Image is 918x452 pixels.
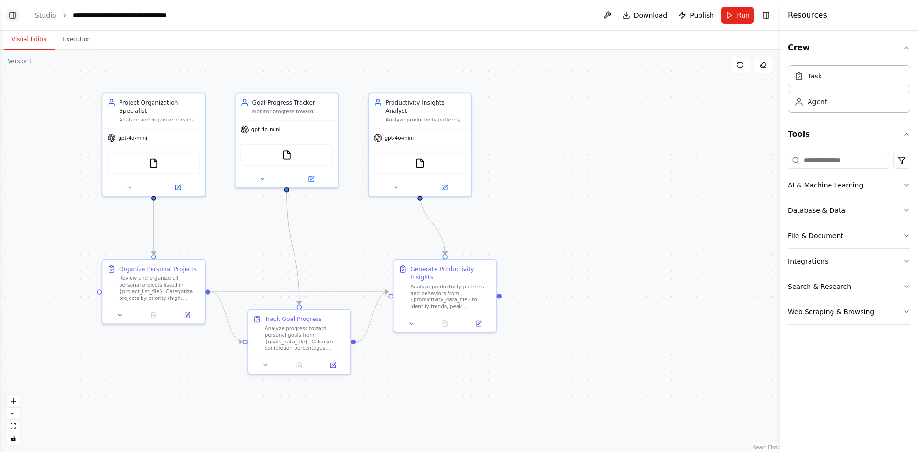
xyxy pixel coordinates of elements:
div: Search & Research [788,282,851,291]
button: zoom out [7,408,20,420]
button: No output available [427,319,463,329]
div: Generate Productivity InsightsAnalyze productivity patterns and behaviors from {productivity_data... [393,259,497,333]
div: Agent [808,97,827,107]
div: Organize Personal ProjectsReview and organize all personal projects listed in {project_list_file}... [101,259,206,325]
div: Productivity Insights Analyst [385,99,466,115]
button: Tools [788,121,910,148]
div: AI & Machine Learning [788,180,863,190]
button: Crew [788,34,910,61]
span: gpt-4o-mini [251,126,281,133]
div: Monitor progress toward personal goals by analyzing current status, identifying milestones reache... [252,109,333,115]
button: Publish [675,7,718,24]
span: gpt-4o-mini [384,134,414,141]
div: Crew [788,61,910,121]
button: Open in side panel [421,182,468,192]
button: Show left sidebar [6,9,19,22]
div: Track Goal Progress [265,315,322,323]
g: Edge from 9dee3774-4d63-42f1-9e0e-8d8f43d1f17a to 5b274172-df34-4768-9b13-34adf1164297 [416,192,449,254]
img: FileReadTool [149,158,159,168]
button: Open in side panel [173,310,202,320]
span: gpt-4o-mini [118,134,147,141]
g: Edge from c1170ee1-457b-43b3-b2d7-b62f2771712b to a55e794f-efd3-4c0a-a1e8-da21ee6ad5c7 [283,192,304,304]
button: File & Document [788,223,910,248]
div: Goal Progress Tracker [252,99,333,107]
span: Run [737,11,750,20]
a: Studio [35,11,56,19]
div: File & Document [788,231,843,241]
div: Task [808,71,822,81]
div: Project Organization SpecialistAnalyze and organize personal projects by categorizing them based ... [101,92,206,197]
div: Analyze and organize personal projects by categorizing them based on priority, deadlines, complex... [119,117,200,123]
nav: breadcrumb [35,11,180,20]
a: React Flow attribution [753,445,779,450]
button: Visual Editor [4,30,55,50]
div: Analyze productivity patterns and behaviors from {productivity_data_file} to identify trends, pea... [410,283,491,310]
div: Analyze progress toward personal goals from {goals_data_file}. Calculate completion percentages, ... [265,325,346,352]
button: Download [619,7,671,24]
button: toggle interactivity [7,432,20,445]
div: Version 1 [8,57,33,65]
g: Edge from 7633fb4e-1931-411d-bfd2-4a98bf97dc41 to a55e794f-efd3-4c0a-a1e8-da21ee6ad5c7 [210,287,243,346]
button: Run [721,7,754,24]
button: Open in side panel [318,360,347,370]
div: Review and organize all personal projects listed in {project_list_file}. Categorize projects by p... [119,275,200,302]
div: Tools [788,148,910,332]
button: fit view [7,420,20,432]
button: Integrations [788,249,910,274]
div: Analyze productivity patterns, identify peak performance times, recognize productivity blockers, ... [385,117,466,123]
button: Database & Data [788,198,910,223]
button: Hide right sidebar [759,9,773,22]
button: Execution [55,30,98,50]
g: Edge from 7633fb4e-1931-411d-bfd2-4a98bf97dc41 to 5b274172-df34-4768-9b13-34adf1164297 [210,287,389,296]
button: No output available [136,310,171,320]
div: Database & Data [788,206,845,215]
div: Project Organization Specialist [119,99,200,115]
button: No output available [282,360,317,370]
div: Organize Personal Projects [119,265,197,273]
img: FileReadTool [415,158,425,168]
g: Edge from 2c808879-ea84-4e6a-ae5a-1a11651240b1 to 7633fb4e-1931-411d-bfd2-4a98bf97dc41 [150,192,158,254]
img: FileReadTool [282,150,292,160]
div: Track Goal ProgressAnalyze progress toward personal goals from {goals_data_file}. Calculate compl... [247,309,351,375]
button: Web Scraping & Browsing [788,299,910,324]
div: React Flow controls [7,395,20,445]
div: Web Scraping & Browsing [788,307,874,317]
div: Productivity Insights AnalystAnalyze productivity patterns, identify peak performance times, reco... [368,92,472,197]
button: Open in side panel [288,174,335,184]
button: Open in side panel [154,182,201,192]
span: Publish [690,11,714,20]
h4: Resources [788,10,827,21]
div: Generate Productivity Insights [410,265,491,282]
button: AI & Machine Learning [788,173,910,198]
button: zoom in [7,395,20,408]
g: Edge from a55e794f-efd3-4c0a-a1e8-da21ee6ad5c7 to 5b274172-df34-4768-9b13-34adf1164297 [356,287,388,346]
div: Integrations [788,256,828,266]
span: Download [634,11,667,20]
button: Open in side panel [464,319,493,329]
button: Search & Research [788,274,910,299]
div: Goal Progress TrackerMonitor progress toward personal goals by analyzing current status, identify... [235,92,339,188]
